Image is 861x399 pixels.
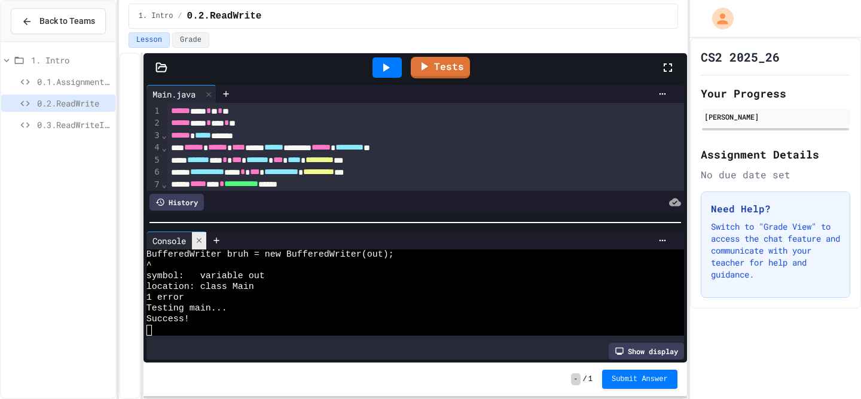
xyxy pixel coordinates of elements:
[39,15,95,28] span: Back to Teams
[701,48,780,65] h1: CS2 2025_26
[178,11,182,21] span: /
[146,85,216,103] div: Main.java
[146,249,394,260] span: BufferedWriter bruh = new BufferedWriter(out);
[139,11,173,21] span: 1. Intro
[704,111,847,122] div: [PERSON_NAME]
[31,54,111,66] span: 1. Intro
[37,118,111,131] span: 0.3.ReadWriteIntegers
[146,117,161,129] div: 2
[149,194,204,211] div: History
[146,314,190,325] span: Success!
[146,271,265,282] span: symbol: variable out
[411,57,470,78] a: Tests
[146,282,254,293] span: location: class Main
[37,75,111,88] span: 0.1.AssignmentExample
[711,202,840,216] h3: Need Help?
[161,179,167,189] span: Fold line
[701,146,850,163] h2: Assignment Details
[711,221,840,281] p: Switch to "Grade View" to access the chat feature and communicate with your teacher for help and ...
[11,8,106,34] button: Back to Teams
[146,303,227,314] span: Testing main...
[146,234,192,247] div: Console
[701,167,850,182] div: No due date set
[146,179,161,191] div: 7
[701,85,850,102] h2: Your Progress
[37,97,111,109] span: 0.2.ReadWrite
[146,142,161,154] div: 4
[609,343,684,360] div: Show display
[146,166,161,178] div: 6
[146,232,207,249] div: Console
[146,154,161,166] div: 5
[146,88,201,100] div: Main.java
[146,130,161,142] div: 3
[588,374,593,384] span: 1
[172,32,209,48] button: Grade
[602,370,677,389] button: Submit Answer
[146,293,184,303] span: 1 error
[146,105,161,117] div: 1
[161,143,167,153] span: Fold line
[583,374,587,384] span: /
[612,374,668,384] span: Submit Answer
[187,9,262,23] span: 0.2.ReadWrite
[129,32,170,48] button: Lesson
[571,373,580,385] span: -
[146,260,152,271] span: ^
[161,130,167,140] span: Fold line
[700,5,737,32] div: My Account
